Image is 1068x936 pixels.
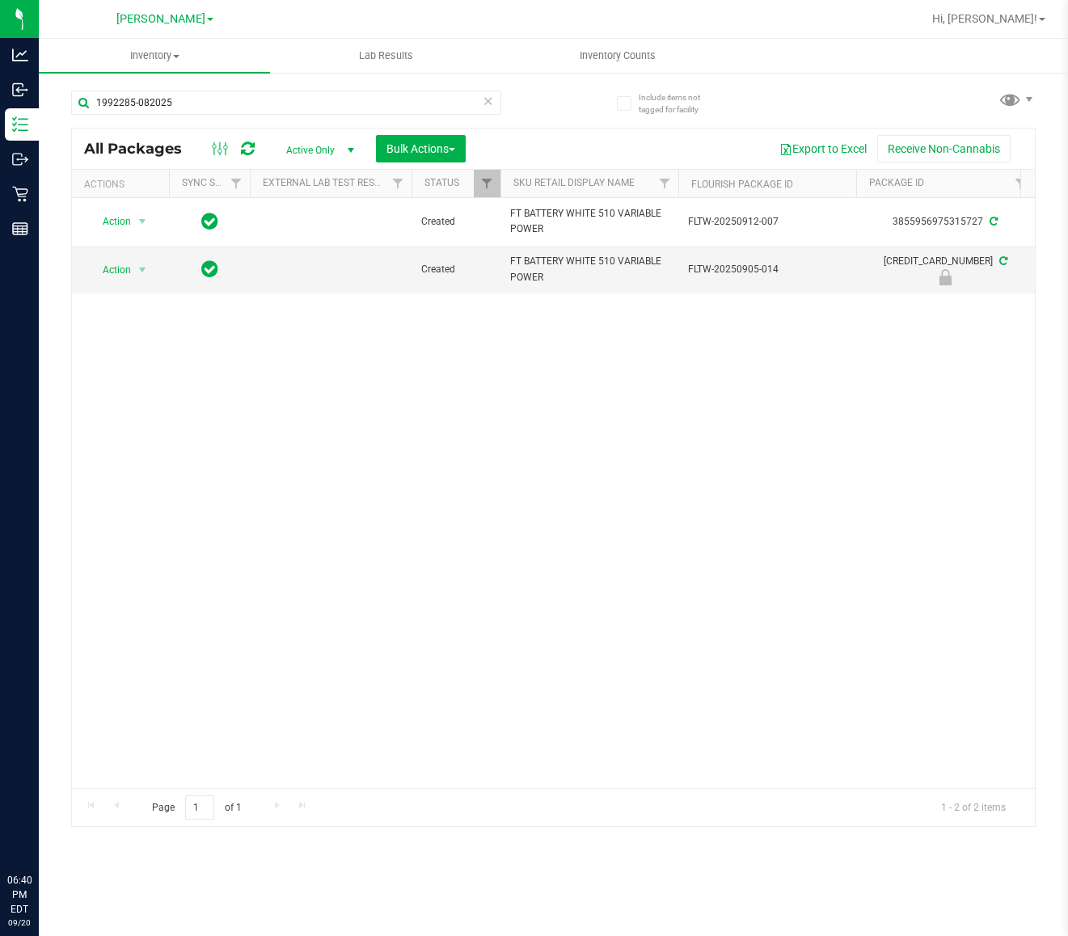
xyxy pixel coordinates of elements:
inline-svg: Analytics [12,47,28,63]
span: select [133,259,153,281]
a: Filter [652,170,678,197]
span: All Packages [84,140,198,158]
div: Actions [84,179,163,190]
inline-svg: Inbound [12,82,28,98]
a: Package ID [869,177,924,188]
span: Lab Results [337,48,435,63]
button: Receive Non-Cannabis [877,135,1011,162]
input: 1 [185,795,214,820]
span: Include items not tagged for facility [639,91,720,116]
span: 1 - 2 of 2 items [928,795,1019,820]
span: FLTW-20250912-007 [688,214,846,230]
p: 09/20 [7,917,32,929]
a: Status [424,177,459,188]
span: Inventory Counts [558,48,678,63]
span: [PERSON_NAME] [116,12,205,26]
a: Sync Status [182,177,244,188]
span: Bulk Actions [386,142,455,155]
span: Inventory [39,48,270,63]
p: 06:40 PM EDT [7,873,32,917]
a: Lab Results [270,39,501,73]
inline-svg: Reports [12,221,28,237]
div: 3855956975315727 [854,214,1036,230]
div: [CREDIT_CARD_NUMBER] [854,254,1036,285]
span: Created [421,214,491,230]
a: Inventory [39,39,270,73]
span: In Sync [201,258,218,280]
button: Export to Excel [769,135,877,162]
a: Filter [474,170,500,197]
span: Sync from Compliance System [987,216,998,227]
a: SKU Retail Display Name [513,177,635,188]
a: Flourish Package ID [691,179,793,190]
input: Search Package ID, Item Name, SKU, Lot or Part Number... [71,91,501,115]
div: Newly Received [854,269,1036,285]
span: Clear [483,91,494,112]
inline-svg: Outbound [12,151,28,167]
span: Hi, [PERSON_NAME]! [932,12,1037,25]
span: FLTW-20250905-014 [688,262,846,277]
a: Filter [385,170,412,197]
span: FT BATTERY WHITE 510 VARIABLE POWER [510,206,669,237]
span: Action [88,259,132,281]
span: Action [88,210,132,233]
a: External Lab Test Result [263,177,390,188]
iframe: Resource center [16,807,65,855]
a: Filter [223,170,250,197]
a: Filter [1007,170,1034,197]
span: FT BATTERY WHITE 510 VARIABLE POWER [510,254,669,285]
span: select [133,210,153,233]
span: In Sync [201,210,218,233]
span: Created [421,262,491,277]
span: Page of 1 [138,795,255,820]
inline-svg: Retail [12,186,28,202]
button: Bulk Actions [376,135,466,162]
span: Sync from Compliance System [997,255,1007,267]
inline-svg: Inventory [12,116,28,133]
a: Inventory Counts [502,39,733,73]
